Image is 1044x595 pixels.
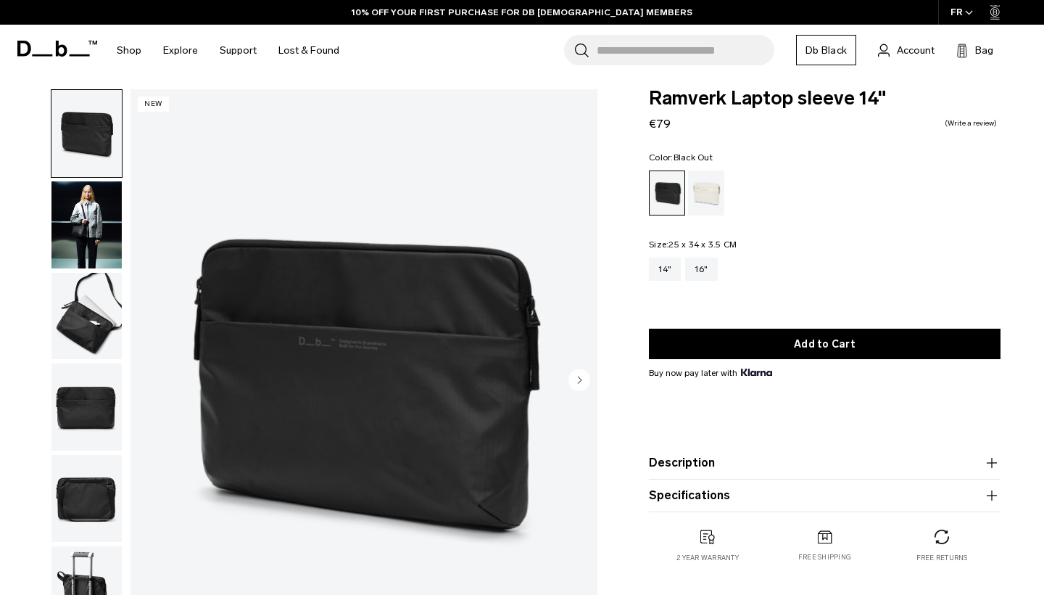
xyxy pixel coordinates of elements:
a: Shop [117,25,141,76]
legend: Size: [649,240,737,249]
span: €79 [649,117,671,131]
span: 25 x 34 x 3.5 CM [668,239,737,250]
a: Write a review [945,120,997,127]
img: Ramverk Laptop sleeve 14" Black Out [51,90,122,177]
a: Black Out [649,171,685,216]
p: 2 year warranty [676,553,739,563]
button: Next slide [568,369,590,393]
img: Ramverk Laptop sleeve 14" Black Out [51,455,122,542]
p: New [138,97,169,112]
a: Oatmilk [688,171,724,216]
span: Account [897,43,935,58]
span: Black Out [674,152,713,163]
nav: Main Navigation [106,25,350,76]
img: Ramverk Laptop sleeve 14" Black Out [51,273,122,360]
img: {"height" => 20, "alt" => "Klarna"} [741,369,772,376]
img: Ramverk Laptop sleeve 14" Black Out [51,181,122,268]
a: Lost & Found [278,25,339,76]
a: 14" [649,258,681,281]
span: Buy now pay later with [649,366,772,379]
a: Support [220,25,257,76]
a: 16" [685,258,718,281]
a: Explore [163,25,198,76]
button: Bag [956,41,993,59]
button: Ramverk Laptop sleeve 14" Black Out [51,363,123,451]
button: Description [649,454,1000,472]
p: Free shipping [798,552,851,562]
button: Ramverk Laptop sleeve 14" Black Out [51,272,123,361]
span: Bag [975,43,993,58]
button: Ramverk Laptop sleeve 14" Black Out [51,181,123,269]
span: Ramverk Laptop sleeve 14" [649,89,1000,108]
legend: Color: [649,153,713,162]
button: Ramverk Laptop sleeve 14" Black Out [51,454,123,543]
a: 10% OFF YOUR FIRST PURCHASE FOR DB [DEMOGRAPHIC_DATA] MEMBERS [352,6,692,19]
a: Account [878,41,935,59]
p: Free returns [916,553,968,563]
button: Add to Cart [649,329,1000,359]
button: Ramverk Laptop sleeve 14" Black Out [51,89,123,178]
a: Db Black [796,35,856,65]
button: Specifications [649,487,1000,504]
img: Ramverk Laptop sleeve 14" Black Out [51,364,122,451]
